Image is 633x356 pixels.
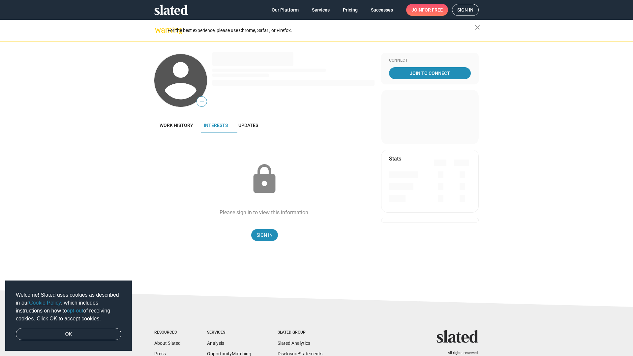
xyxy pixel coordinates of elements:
span: Pricing [343,4,358,16]
a: Join To Connect [389,67,471,79]
a: Services [307,4,335,16]
span: Join To Connect [390,67,469,79]
mat-icon: close [473,23,481,31]
a: Cookie Policy [29,300,61,306]
div: cookieconsent [5,281,132,351]
a: Joinfor free [406,4,448,16]
span: for free [422,4,443,16]
span: — [197,98,207,106]
div: For the best experience, please use Chrome, Safari, or Firefox. [167,26,475,35]
a: Work history [154,117,198,133]
div: Resources [154,330,181,335]
div: Services [207,330,251,335]
div: Please sign in to view this information. [220,209,310,216]
a: Sign in [452,4,479,16]
mat-icon: warning [155,26,163,34]
a: dismiss cookie message [16,328,121,341]
a: About Slated [154,341,181,346]
a: Sign In [251,229,278,241]
span: Our Platform [272,4,299,16]
span: Services [312,4,330,16]
span: Interests [204,123,228,128]
span: Sign In [256,229,273,241]
a: Our Platform [266,4,304,16]
a: Pricing [338,4,363,16]
mat-icon: lock [248,163,281,196]
span: Welcome! Slated uses cookies as described in our , which includes instructions on how to of recei... [16,291,121,323]
a: Analysis [207,341,224,346]
span: Sign in [457,4,473,15]
span: Successes [371,4,393,16]
div: Slated Group [278,330,322,335]
a: Slated Analytics [278,341,310,346]
a: Updates [233,117,263,133]
span: Updates [238,123,258,128]
span: Work history [160,123,193,128]
div: Connect [389,58,471,63]
mat-card-title: Stats [389,155,401,162]
span: Join [411,4,443,16]
a: Successes [366,4,398,16]
a: Interests [198,117,233,133]
a: opt-out [67,308,83,313]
